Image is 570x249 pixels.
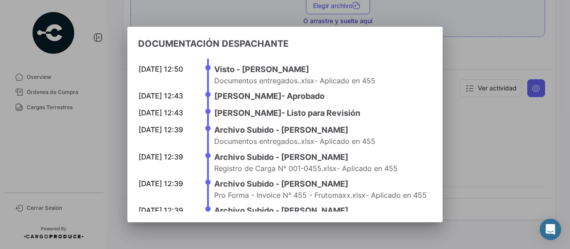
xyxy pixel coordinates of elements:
span: - Aplicado en 455 [337,164,398,173]
div: [DATE] 12:43 [138,108,192,118]
h3: DOCUMENTACIÓN DESPACHANTE [138,37,432,50]
h4: Archivo Subido - [PERSON_NAME] [214,124,427,136]
div: [DATE] 12:39 [138,152,192,162]
div: [DATE] 12:39 [138,125,192,135]
h4: Archivo Subido - [PERSON_NAME] [214,204,427,217]
div: [DATE] 12:39 [138,179,192,188]
span: - Aplicado en 455 [314,76,375,85]
h4: [PERSON_NAME] - Aprobado [214,90,427,102]
h4: [PERSON_NAME] - Listo para Revisión [214,107,427,119]
div: [DATE] 12:39 [138,205,192,215]
span: Registro de Carga N° 001-0455.xlsx [214,164,337,173]
h4: Visto - [PERSON_NAME] [214,63,427,76]
span: Documentos entregados..xlsx [214,137,314,146]
h4: Archivo Subido - [PERSON_NAME] [214,178,427,190]
span: Documentos entregados..xlsx [214,76,314,85]
div: [DATE] 12:43 [138,91,192,101]
span: - Aplicado en 455 [366,191,427,200]
span: Pro Forma - Invoice N° 455 - Frutomaxx.xlsx [214,191,366,200]
h4: Archivo Subido - [PERSON_NAME] [214,151,427,163]
span: - Aplicado en 455 [314,137,375,146]
div: [DATE] 12:50 [138,64,192,74]
div: Abrir Intercom Messenger [540,219,561,240]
